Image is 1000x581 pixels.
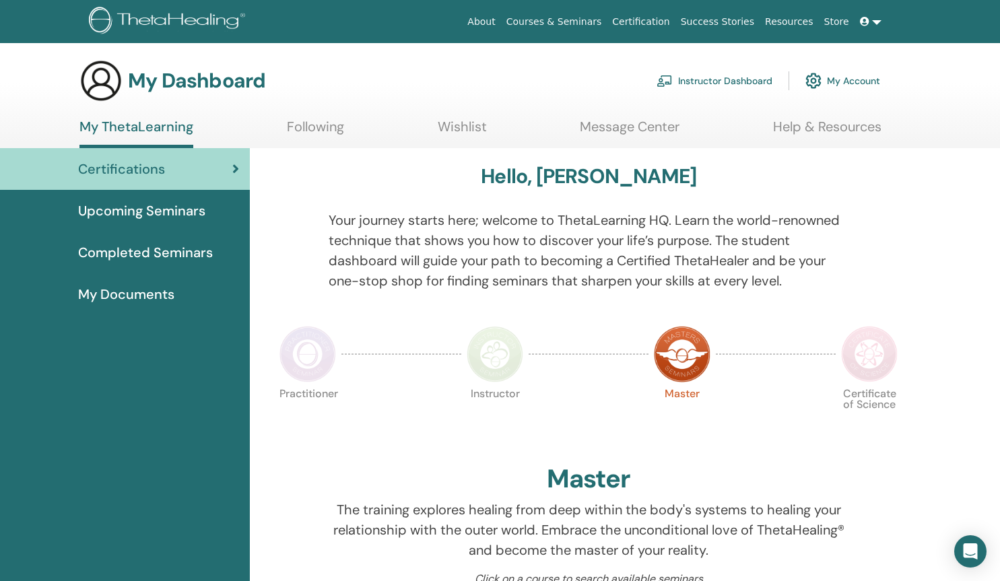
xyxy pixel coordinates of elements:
a: Following [287,118,344,145]
a: Success Stories [675,9,760,34]
p: The training explores healing from deep within the body's systems to healing your relationship wi... [329,500,849,560]
p: Your journey starts here; welcome to ThetaLearning HQ. Learn the world-renowned technique that sh... [329,210,849,291]
span: My Documents [78,284,174,304]
img: Certificate of Science [841,326,898,382]
img: logo.png [89,7,250,37]
p: Instructor [467,388,523,445]
span: Completed Seminars [78,242,213,263]
div: Open Intercom Messenger [954,535,987,568]
a: Courses & Seminars [501,9,607,34]
p: Certificate of Science [841,388,898,445]
img: generic-user-icon.jpg [79,59,123,102]
h3: Hello, [PERSON_NAME] [481,164,696,189]
img: cog.svg [805,69,822,92]
img: Instructor [467,326,523,382]
h3: My Dashboard [128,69,265,93]
span: Certifications [78,159,165,179]
a: My Account [805,66,880,96]
a: Resources [760,9,819,34]
a: About [462,9,500,34]
img: chalkboard-teacher.svg [657,75,673,87]
p: Master [654,388,710,445]
img: Master [654,326,710,382]
a: Wishlist [438,118,487,145]
a: Certification [607,9,675,34]
h2: Master [547,464,630,495]
a: My ThetaLearning [79,118,193,148]
a: Message Center [580,118,679,145]
a: Instructor Dashboard [657,66,772,96]
p: Practitioner [279,388,336,445]
a: Help & Resources [773,118,881,145]
a: Store [819,9,855,34]
span: Upcoming Seminars [78,201,205,221]
img: Practitioner [279,326,336,382]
